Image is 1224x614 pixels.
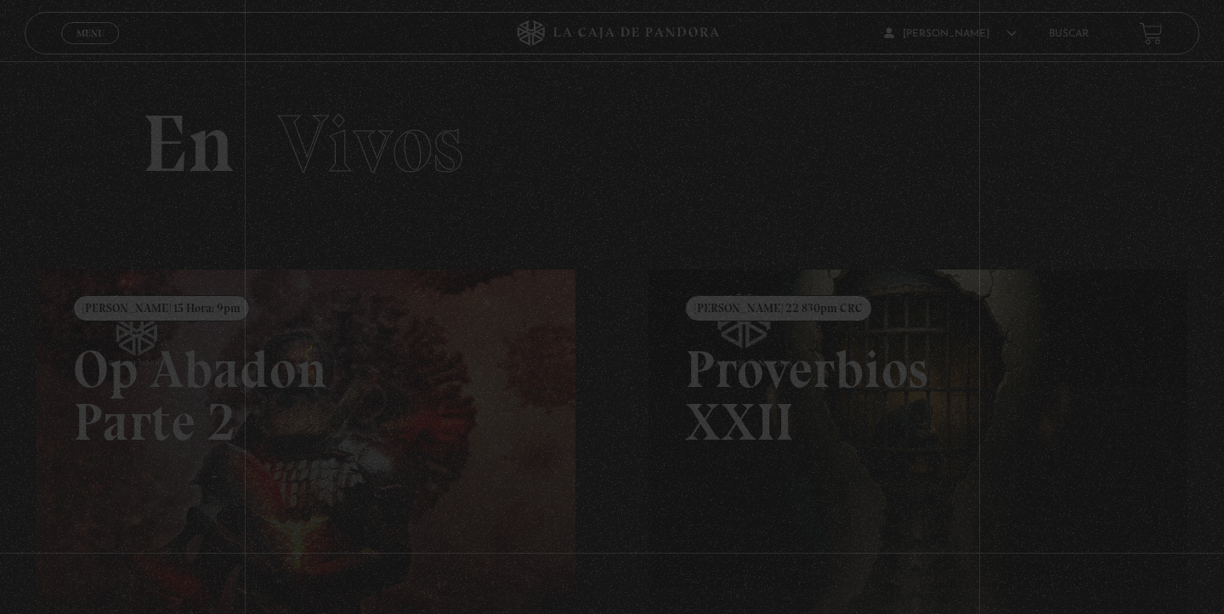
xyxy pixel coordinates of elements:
span: Vivos [278,95,463,192]
h2: En [142,104,1082,185]
span: Cerrar [71,43,110,54]
a: View your shopping cart [1140,22,1163,45]
span: [PERSON_NAME] [884,29,1017,39]
span: Menu [76,28,105,38]
a: Buscar [1049,29,1089,39]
